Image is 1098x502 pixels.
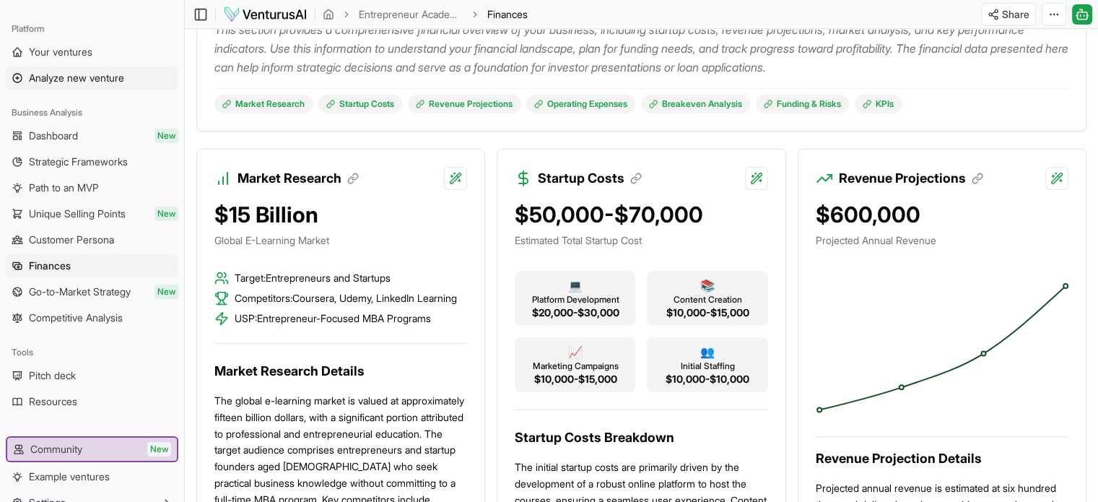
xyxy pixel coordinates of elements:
[235,311,431,326] span: USP: Entrepreneur-Focused MBA Programs
[29,394,77,409] span: Resources
[29,71,124,85] span: Analyze new venture
[6,228,178,251] a: Customer Persona
[154,129,178,143] span: New
[29,259,71,273] span: Finances
[700,343,715,360] span: 👥
[839,168,983,189] h3: Revenue Projections
[515,428,767,448] h3: Startup Costs Breakdown
[154,207,178,221] span: New
[6,341,178,364] div: Tools
[154,285,178,299] span: New
[6,390,178,413] a: Resources
[29,181,99,195] span: Path to an MVP
[214,20,1068,77] p: This section provides a comprehensive financial overview of your business, including startup cost...
[214,95,313,113] a: Market Research
[6,40,178,64] a: Your ventures
[981,3,1036,26] button: Share
[30,442,82,456] span: Community
[666,372,749,386] span: $10,000-$10,000
[700,277,715,294] span: 📚
[6,17,178,40] div: Platform
[359,7,463,22] a: Entrepreneur Academy
[29,311,123,325] span: Competitive Analysis
[214,361,467,381] h3: Market Research Details
[6,364,178,387] a: Pitch deck
[6,306,178,329] a: Competitive Analysis
[641,95,750,113] a: Breakeven Analysis
[674,294,742,306] span: Content Creation
[7,438,177,461] a: CommunityNew
[515,233,767,248] p: Estimated Total Startup Cost
[526,95,635,113] a: Operating Expenses
[568,343,583,360] span: 📈
[323,7,528,22] nav: breadcrumb
[29,45,92,59] span: Your ventures
[531,294,619,306] span: Platform Development
[487,8,528,20] span: Finances
[235,271,391,285] span: Target: Entrepreneurs and Startups
[6,465,178,488] a: Example ventures
[29,285,131,299] span: Go-to-Market Strategy
[6,280,178,303] a: Go-to-Market StrategyNew
[29,469,110,484] span: Example ventures
[568,277,583,294] span: 💻
[816,202,1068,228] div: $600,000
[816,449,1068,469] h3: Revenue Projection Details
[6,66,178,90] a: Analyze new venture
[6,176,178,199] a: Path to an MVP
[29,207,126,221] span: Unique Selling Points
[29,233,114,247] span: Customer Persona
[6,254,178,277] a: Finances
[1002,7,1029,22] span: Share
[214,233,467,248] p: Global E-Learning Market
[214,202,467,228] div: $15 Billion
[531,306,619,320] span: $20,000-$30,000
[681,360,735,372] span: Initial Staffing
[756,95,849,113] a: Funding & Risks
[515,202,767,228] div: $50,000-$70,000
[318,95,402,113] a: Startup Costs
[6,101,178,124] div: Business Analysis
[666,306,749,320] span: $10,000-$15,000
[6,150,178,173] a: Strategic Frameworks
[29,368,76,383] span: Pitch deck
[538,168,642,189] h3: Startup Costs
[235,291,457,306] span: Competitors: Coursera, Udemy, LinkedIn Learning
[816,233,1068,248] p: Projected Annual Revenue
[6,124,178,147] a: DashboardNew
[487,7,528,22] span: Finances
[532,360,618,372] span: Marketing Campaigns
[29,155,128,169] span: Strategic Frameworks
[29,129,78,143] span: Dashboard
[6,202,178,225] a: Unique Selling PointsNew
[223,6,308,23] img: logo
[238,168,359,189] h3: Market Research
[533,372,616,386] span: $10,000-$15,000
[408,95,520,113] a: Revenue Projections
[147,442,171,456] span: New
[855,95,902,113] a: KPIs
